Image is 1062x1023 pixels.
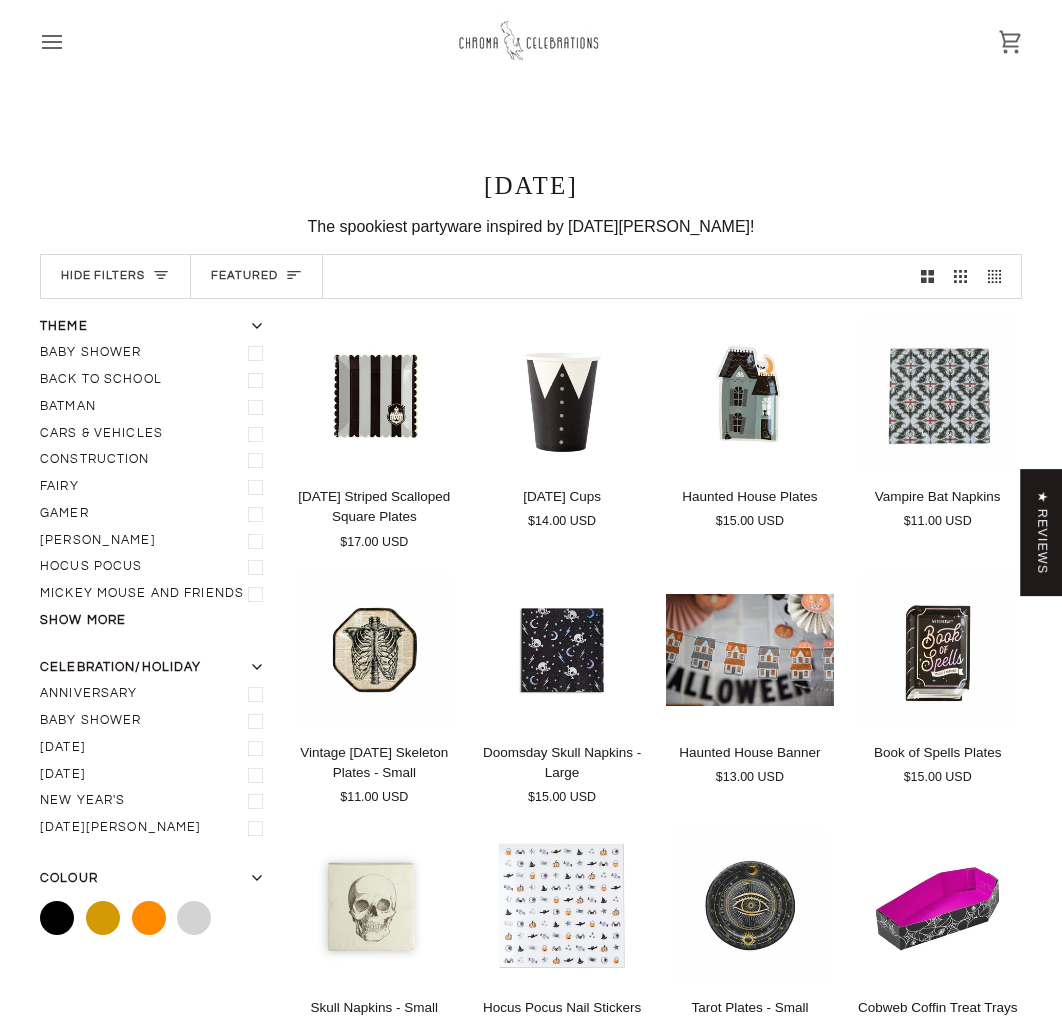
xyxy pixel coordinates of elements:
[61,267,145,286] span: Hide filters
[290,487,459,528] p: [DATE] Striped Scalloped Square Plates
[40,394,271,421] label: Batman
[478,743,647,784] p: Doomsday Skull Napkins - Large
[40,340,271,367] label: Baby Shower
[853,573,1022,786] product-grid-item: Book of Spells Plates
[666,829,835,982] img: Tarot Fortune Teller Plates
[853,829,1022,982] product-grid-item-variant: Default Title
[340,533,408,552] span: $17.00 USD
[290,829,459,982] product-grid-item-variant: Default Title
[40,681,271,842] ul: Filter
[40,318,88,337] span: Theme
[40,581,271,608] label: Mickey Mouse and Friends
[40,474,271,501] label: Fairy
[311,998,439,1018] p: Skull Napkins - Small
[666,735,835,787] a: Haunted House Banner
[528,788,596,807] span: $15.00 USD
[40,367,271,394] label: Back to School
[40,318,271,341] button: Theme
[875,487,1001,507] p: Vampire Bat Napkins
[40,659,201,678] span: Celebration/Holiday
[40,216,1022,238] div: The spookiest partyware inspired by [DATE][PERSON_NAME]!
[682,487,817,507] p: Haunted House Plates
[290,479,459,551] a: Wednesday Striped Scalloped Square Plates
[290,735,459,807] a: Vintage Halloween Skeleton Plates - Small
[904,768,972,787] span: $15.00 USD
[853,829,1022,982] a: Cobweb Coffin Treat Trays
[853,735,1022,787] a: Book of Spells Plates
[290,829,459,982] img: Skull Napkins
[853,479,1022,531] a: Vampire Bat Napkins
[911,255,945,298] button: Show 2 products per row
[853,318,1022,471] a: Vampire Bat Napkins
[716,512,784,531] span: $15.00 USD
[40,815,271,842] label: St. Patrick's Day
[290,573,459,807] product-grid-item: Vintage Halloween Skeleton Plates - Small
[679,743,820,763] p: Haunted House Banner
[666,573,835,726] product-grid-item-variant: Default Title
[456,15,606,68] img: Chroma Celebrations
[40,762,271,789] label: Halloween
[40,659,271,682] button: Celebration/Holiday
[858,998,1018,1018] p: Cobweb Coffin Treat Trays
[853,318,1022,471] product-grid-item-variant: Default Title
[132,901,166,935] label: Orange
[478,573,647,726] product-grid-item-variant: Default Title
[40,170,1022,201] h1: [DATE]
[40,788,271,815] label: New Year's
[716,768,784,787] span: $13.00 USD
[40,901,74,935] label: Black
[40,554,271,581] label: Hocus Pocus
[478,829,647,982] a: Hocus Pocus Nail Stickers
[177,901,211,935] label: Silver
[666,318,835,531] product-grid-item: Haunted House Plates
[483,998,641,1018] p: Hocus Pocus Nail Stickers
[666,573,835,726] a: Haunted House Banner
[290,829,459,982] a: Skull Napkins - Small
[853,573,1022,726] product-grid-item-variant: Default Title
[40,870,271,893] button: Colour
[290,743,459,784] p: Vintage [DATE] Skeleton Plates - Small
[40,870,98,889] span: Colour
[40,681,271,708] label: Anniversary
[666,573,835,786] product-grid-item: Haunted House Banner
[290,318,459,552] product-grid-item: Wednesday Striped Scalloped Square Plates
[478,479,647,531] a: Wednesday Cups
[290,318,459,471] a: Wednesday Striped Scalloped Square Plates
[523,487,601,507] p: [DATE] Cups
[478,829,647,982] product-grid-item-variant: Default Title
[666,829,835,982] product-grid-item-variant: Default Title
[478,573,647,807] product-grid-item: Doomsday Skull Napkins - Large
[666,829,835,982] a: Tarot Plates - Small
[874,743,1002,763] p: Book of Spells Plates
[86,901,120,935] label: Gold
[478,318,647,531] product-grid-item: Wednesday Cups
[40,735,271,762] label: Father's Day
[40,708,271,735] label: Baby shower
[853,573,1022,726] img: Book of Spells Plates
[40,612,271,631] button: Show more
[478,573,647,726] a: Doomsday Skull Napkins - Large
[41,255,191,298] button: Hide filters
[853,829,1022,982] img: Halloween Party Coffin Trays
[528,512,596,531] span: $14.00 USD
[666,318,835,471] product-grid-item-variant: Default Title
[666,479,835,531] a: Haunted House Plates
[40,528,271,555] label: Harry Potter
[478,318,647,471] product-grid-item-variant: Default Title
[191,255,323,298] button: Sort
[904,512,972,531] span: $11.00 USD
[290,573,459,726] a: Vintage Halloween Skeleton Plates - Small
[290,573,459,726] product-grid-item-variant: Default Title
[40,893,271,941] ul: Filter
[211,267,278,286] span: Featured
[40,421,271,448] label: Cars & Vehicles
[666,318,835,471] a: Haunted House Plates
[40,447,271,474] label: Construction
[40,501,271,528] label: Gamer
[978,255,1022,298] button: Show 4 products per row
[691,998,808,1018] p: Tarot Plates - Small
[853,318,1022,471] img: Gothic Vampire Bat Napkins
[478,318,647,471] a: Wednesday Cups
[853,318,1022,531] product-grid-item: Vampire Bat Napkins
